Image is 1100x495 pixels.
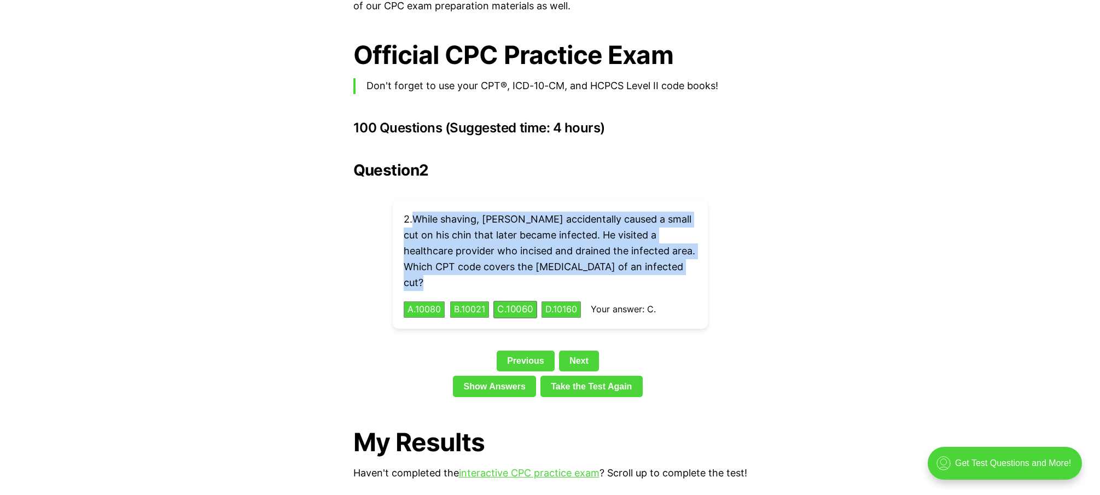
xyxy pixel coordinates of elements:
a: Next [559,351,599,371]
button: C.10060 [493,301,537,318]
button: D.10160 [542,301,581,318]
button: B.10021 [450,301,489,318]
p: 2 . While shaving, [PERSON_NAME] accidentally caused a small cut on his chin that later became in... [404,212,697,290]
h2: Question 2 [353,161,747,179]
span: Your answer: C. [591,304,656,315]
a: Take the Test Again [540,376,643,397]
a: Previous [497,351,555,371]
h3: 100 Questions (Suggested time: 4 hours) [353,120,747,136]
p: Haven't completed the ? Scroll up to complete the test! [353,465,747,481]
button: A.10080 [404,301,445,318]
h1: Official CPC Practice Exam [353,40,747,69]
blockquote: Don't forget to use your CPT®, ICD-10-CM, and HCPCS Level II code books! [353,78,747,94]
a: interactive CPC practice exam [459,467,600,479]
a: Show Answers [453,376,536,397]
h1: My Results [353,428,747,457]
iframe: portal-trigger [918,441,1100,495]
